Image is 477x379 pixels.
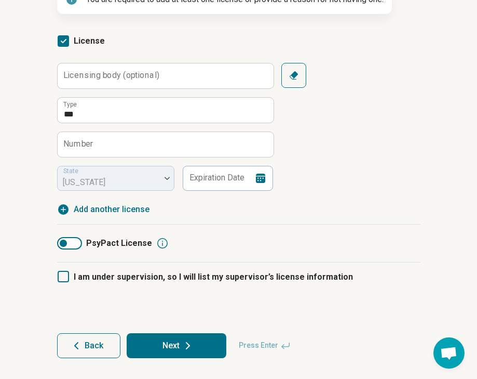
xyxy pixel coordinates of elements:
[86,237,152,250] span: PsyPact License
[127,333,226,358] button: Next
[58,98,274,123] input: credential.licenses.0.name
[433,337,465,369] div: Open chat
[85,342,103,350] span: Back
[63,140,93,148] label: Number
[63,101,77,108] label: Type
[74,203,149,216] span: Add another license
[74,36,105,46] span: License
[74,272,353,282] span: I am under supervision, so I will list my supervisor’s license information
[63,71,159,80] label: Licensing body (optional)
[233,333,297,358] span: Press Enter
[57,203,149,216] button: Add another license
[57,333,120,358] button: Back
